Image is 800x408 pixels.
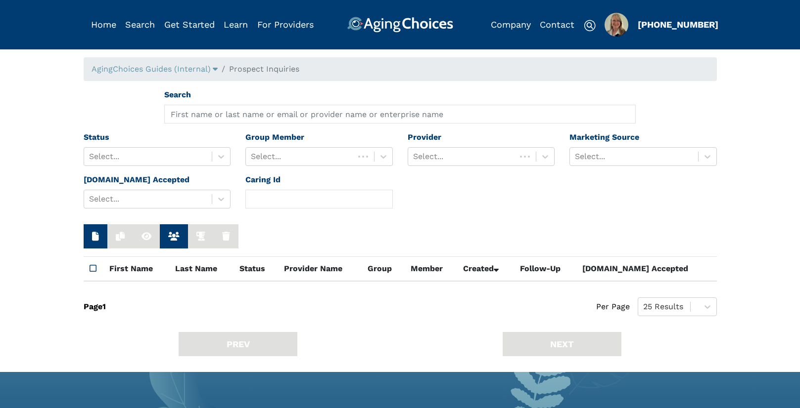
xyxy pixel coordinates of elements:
[569,131,639,143] label: Marketing Source
[405,257,457,282] th: Member
[408,131,441,143] label: Provider
[84,57,717,81] nav: breadcrumb
[234,257,279,282] th: Status
[576,257,717,282] th: [DOMAIN_NAME] Accepted
[164,89,191,101] label: Search
[92,63,218,75] div: Popover trigger
[160,224,188,248] button: View Members
[278,257,362,282] th: Provider Name
[214,224,238,248] button: Delete
[514,257,576,282] th: Follow-Up
[245,131,304,143] label: Group Member
[179,332,297,356] button: PREV
[638,19,718,30] a: [PHONE_NUMBER]
[188,224,214,248] button: Run Integrations
[169,257,234,282] th: Last Name
[491,19,531,30] a: Company
[84,297,106,316] div: Page 1
[605,13,628,37] div: Popover trigger
[257,19,314,30] a: For Providers
[84,174,189,186] label: [DOMAIN_NAME] Accepted
[133,224,160,248] button: View
[605,13,628,37] img: 0d6ac745-f77c-4484-9392-b54ca61ede62.jpg
[347,17,453,33] img: AgingChoices
[125,17,155,33] div: Popover trigger
[164,19,215,30] a: Get Started
[92,64,211,74] span: AgingChoices Guides (Internal)
[229,64,299,74] span: Prospect Inquiries
[540,19,574,30] a: Contact
[457,257,514,282] th: Created
[92,64,218,74] a: AgingChoices Guides (Internal)
[164,105,636,123] input: First name or last name or email or provider name or enterprise name
[245,174,281,186] label: Caring Id
[91,19,116,30] a: Home
[224,19,248,30] a: Learn
[125,19,155,30] a: Search
[84,131,109,143] label: Status
[362,257,405,282] th: Group
[84,224,107,248] button: New
[584,20,596,32] img: search-icon.svg
[596,297,630,316] span: Per Page
[103,257,169,282] th: First Name
[503,332,621,356] button: NEXT
[107,224,133,248] button: Duplicate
